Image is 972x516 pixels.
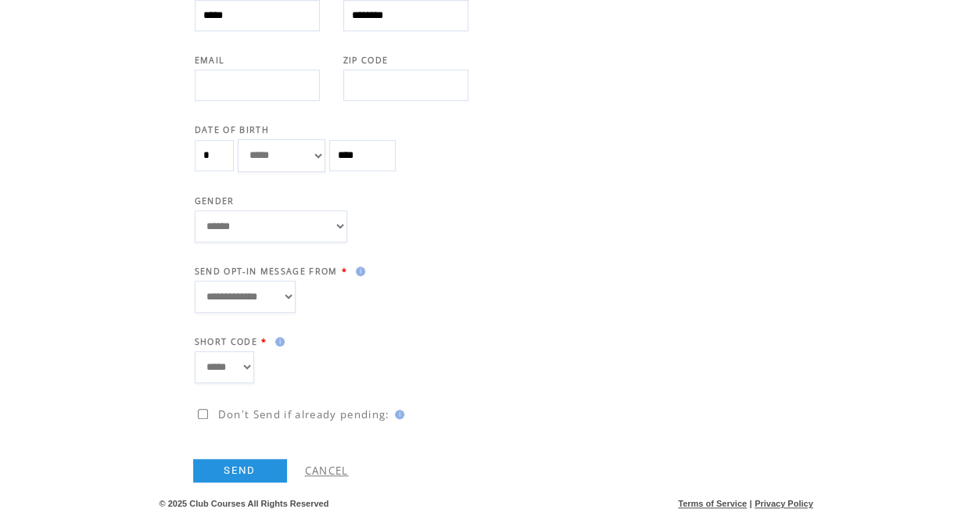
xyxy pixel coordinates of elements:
[195,195,235,206] span: GENDER
[218,407,390,421] span: Don't Send if already pending:
[351,267,365,276] img: help.gif
[193,459,287,482] a: SEND
[343,55,389,66] span: ZIP CODE
[390,410,404,419] img: help.gif
[195,266,338,277] span: SEND OPT-IN MESSAGE FROM
[271,337,285,346] img: help.gif
[195,55,225,66] span: EMAIL
[749,499,751,508] span: |
[160,499,329,508] span: © 2025 Club Courses All Rights Reserved
[755,499,813,508] a: Privacy Policy
[678,499,747,508] a: Terms of Service
[305,464,349,478] a: CANCEL
[195,336,257,347] span: SHORT CODE
[195,124,269,135] span: DATE OF BIRTH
